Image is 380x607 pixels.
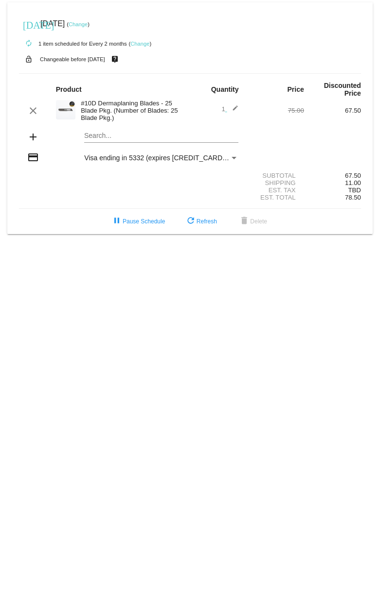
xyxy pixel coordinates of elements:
strong: Product [56,85,82,93]
div: Shipping [247,179,304,186]
div: Est. Tax [247,186,304,194]
span: 78.50 [345,194,361,201]
mat-select: Payment Method [84,154,238,162]
span: Refresh [185,218,217,225]
mat-icon: refresh [185,216,197,227]
img: dermaplanepro-10d-dermaplaning-blade-close-up.png [56,100,75,119]
span: 1 [221,105,238,113]
span: 11.00 [345,179,361,186]
mat-icon: delete [238,216,250,227]
mat-icon: edit [227,105,238,117]
mat-icon: live_help [109,53,121,66]
span: Pause Schedule [111,218,165,225]
div: Est. Total [247,194,304,201]
mat-icon: credit_card [27,152,39,163]
small: Changeable before [DATE] [40,56,105,62]
small: ( ) [67,21,90,27]
a: Change [130,41,149,47]
mat-icon: add [27,131,39,143]
mat-icon: lock_open [23,53,35,66]
mat-icon: [DATE] [23,18,35,30]
mat-icon: clear [27,105,39,117]
mat-icon: autorenew [23,38,35,50]
div: Subtotal [247,172,304,179]
mat-icon: pause [111,216,123,227]
span: Visa ending in 5332 (expires [CREDIT_CARD_DATA]) [84,154,247,162]
small: 1 item scheduled for Every 2 months [19,41,127,47]
div: 67.50 [304,107,361,114]
button: Refresh [177,213,225,230]
div: #10D Dermaplaning Blades - 25 Blade Pkg. (Number of Blades: 25 Blade Pkg.) [76,100,190,121]
button: Delete [231,213,275,230]
button: Pause Schedule [103,213,173,230]
span: TBD [348,186,361,194]
strong: Discounted Price [324,82,361,97]
input: Search... [84,132,238,140]
span: Delete [238,218,267,225]
small: ( ) [129,41,152,47]
div: 75.00 [247,107,304,114]
a: Change [69,21,88,27]
strong: Price [288,85,304,93]
div: 67.50 [304,172,361,179]
strong: Quantity [211,85,239,93]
